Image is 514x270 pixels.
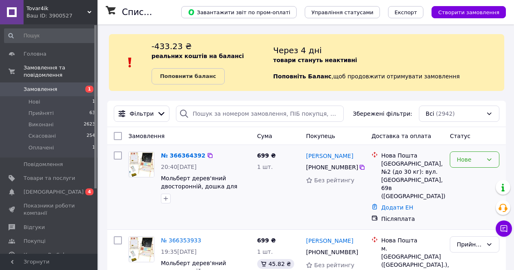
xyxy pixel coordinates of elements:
[257,259,294,269] div: 45.82 ₴
[257,164,273,170] span: 1 шт.
[128,133,165,139] span: Замовлення
[160,73,216,79] b: Поповнити баланс
[152,53,244,59] b: реальних коштів на балансі
[24,64,98,79] span: Замовлення та повідомлення
[273,41,504,84] div: , щоб продовжити отримувати замовлення
[304,162,358,173] div: [PHONE_NUMBER]
[161,175,237,198] a: Мольберт дерев'яний двосторонній, дошка для малювання Kruzzel 22472
[92,144,95,151] span: 1
[85,86,93,93] span: 1
[423,9,506,15] a: Створити замовлення
[381,215,443,223] div: Післяплата
[381,151,443,160] div: Нова Пошта
[273,45,322,55] span: Через 4 дні
[28,144,54,151] span: Оплачені
[24,224,45,231] span: Відгуки
[381,236,443,244] div: Нова Пошта
[28,132,56,140] span: Скасовані
[161,152,205,159] a: № 366364392
[395,9,417,15] span: Експорт
[124,56,136,69] img: :exclamation:
[152,68,225,84] a: Поповнити баланс
[273,57,357,63] b: товари стануть неактивні
[496,220,512,237] button: Чат з покупцем
[161,164,197,170] span: 20:40[DATE]
[87,132,95,140] span: 254
[353,110,412,118] span: Збережені фільтри:
[436,110,455,117] span: (2942)
[273,73,332,80] b: Поповніть Баланс
[122,7,204,17] h1: Список замовлень
[381,160,443,200] div: [GEOGRAPHIC_DATA], №2 (до 30 кг): вул. [GEOGRAPHIC_DATA], 69в ([GEOGRAPHIC_DATA])
[306,237,353,245] a: [PERSON_NAME]
[24,161,63,168] span: Повідомлення
[388,6,424,18] button: Експорт
[24,251,67,259] span: Каталог ProSale
[381,204,413,211] a: Додати ЕН
[152,41,192,51] span: -433.23 ₴
[24,202,75,217] span: Показники роботи компанії
[457,155,483,164] div: Нове
[257,248,273,255] span: 1 шт.
[28,121,54,128] span: Виконані
[26,5,87,12] span: Tovar4ik
[371,133,431,139] span: Доставка та оплата
[130,110,154,118] span: Фільтри
[257,133,272,139] span: Cума
[306,152,353,160] a: [PERSON_NAME]
[305,6,380,18] button: Управління статусами
[128,151,154,177] a: Фото товару
[188,9,290,16] span: Завантажити звіт по пром-оплаті
[28,110,54,117] span: Прийняті
[176,106,344,122] input: Пошук за номером замовлення, ПІБ покупця, номером телефону, Email, номером накладної
[89,110,95,117] span: 63
[28,98,40,106] span: Нові
[314,262,354,268] span: Без рейтингу
[84,121,95,128] span: 2623
[24,86,57,93] span: Замовлення
[92,98,95,106] span: 1
[161,237,201,244] a: № 366353933
[438,9,499,15] span: Створити замовлення
[128,236,154,262] a: Фото товару
[129,237,154,262] img: Фото товару
[426,110,434,118] span: Всі
[24,188,84,196] span: [DEMOGRAPHIC_DATA]
[26,12,98,19] div: Ваш ID: 3900527
[181,6,297,18] button: Завантажити звіт по пром-оплаті
[306,133,335,139] span: Покупець
[457,240,483,249] div: Прийнято
[4,28,96,43] input: Пошук
[257,152,276,159] span: 699 ₴
[85,188,93,195] span: 4
[450,133,471,139] span: Статус
[314,177,354,184] span: Без рейтингу
[432,6,506,18] button: Створити замовлення
[24,50,46,58] span: Головна
[311,9,373,15] span: Управління статусами
[161,248,197,255] span: 19:35[DATE]
[24,238,46,245] span: Покупці
[129,152,154,177] img: Фото товару
[304,246,358,258] div: [PHONE_NUMBER]
[257,237,276,244] span: 699 ₴
[24,175,75,182] span: Товари та послуги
